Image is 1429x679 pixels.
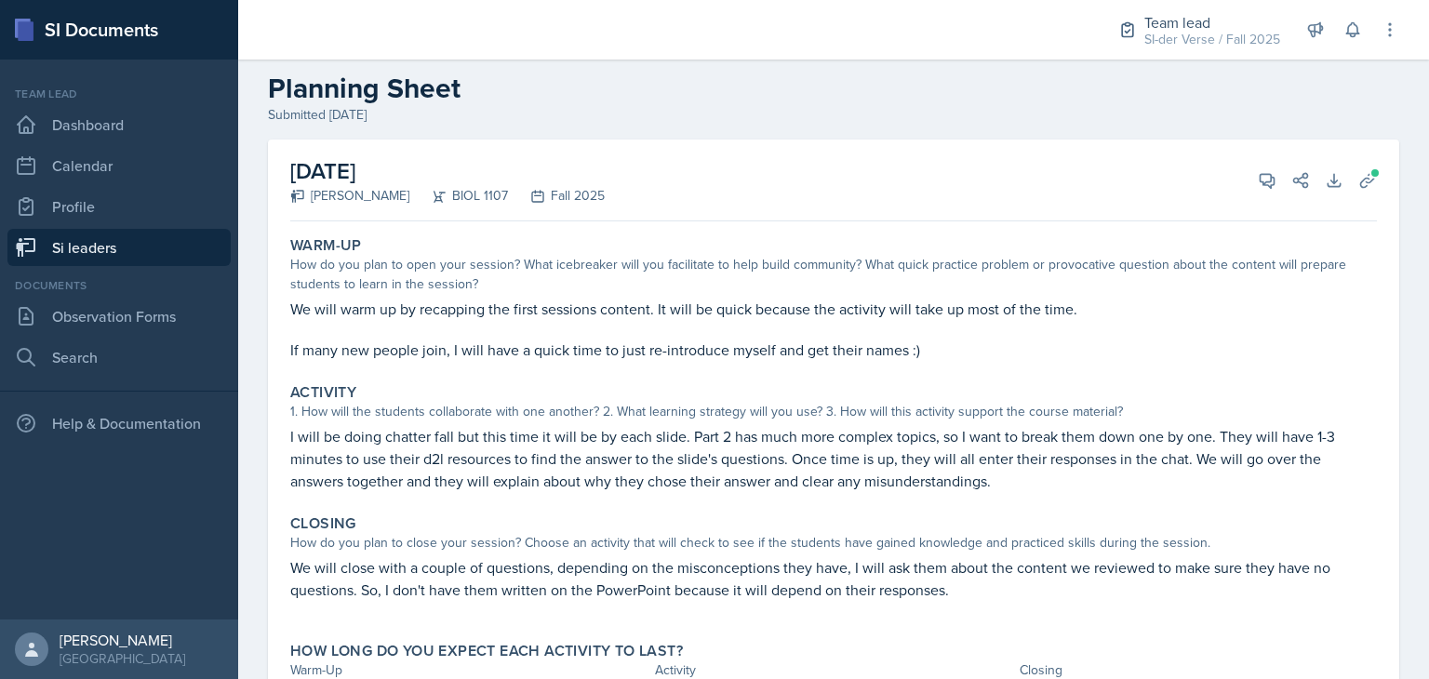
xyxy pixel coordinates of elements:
[290,236,362,255] label: Warm-Up
[7,147,231,184] a: Calendar
[290,402,1377,421] div: 1. How will the students collaborate with one another? 2. What learning strategy will you use? 3....
[268,72,1399,105] h2: Planning Sheet
[7,229,231,266] a: Si leaders
[290,298,1377,320] p: We will warm up by recapping the first sessions content. It will be quick because the activity wi...
[60,649,185,668] div: [GEOGRAPHIC_DATA]
[409,186,508,206] div: BIOL 1107
[7,188,231,225] a: Profile
[268,105,1399,125] div: Submitted [DATE]
[7,277,231,294] div: Documents
[290,339,1377,361] p: If many new people join, I will have a quick time to just re-introduce myself and get their names :)
[7,86,231,102] div: Team lead
[290,533,1377,553] div: How do you plan to close your session? Choose an activity that will check to see if the students ...
[290,425,1377,492] p: I will be doing chatter fall but this time it will be by each slide. Part 2 has much more complex...
[290,556,1377,601] p: We will close with a couple of questions, depending on the misconceptions they have, I will ask t...
[7,405,231,442] div: Help & Documentation
[290,154,605,188] h2: [DATE]
[290,186,409,206] div: [PERSON_NAME]
[60,631,185,649] div: [PERSON_NAME]
[1144,11,1280,33] div: Team lead
[1144,30,1280,49] div: SI-der Verse / Fall 2025
[290,255,1377,294] div: How do you plan to open your session? What icebreaker will you facilitate to help build community...
[290,383,356,402] label: Activity
[508,186,605,206] div: Fall 2025
[7,339,231,376] a: Search
[7,298,231,335] a: Observation Forms
[7,106,231,143] a: Dashboard
[290,642,683,660] label: How long do you expect each activity to last?
[290,514,356,533] label: Closing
